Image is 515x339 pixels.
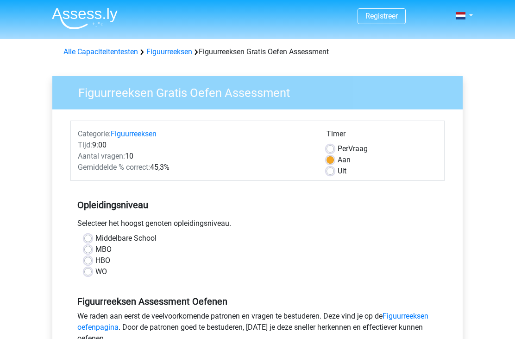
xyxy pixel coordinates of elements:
[78,152,125,160] span: Aantal vragen:
[338,143,368,154] label: Vraag
[71,162,320,173] div: 45,3%
[338,166,346,177] label: Uit
[365,12,398,20] a: Registreer
[67,82,456,100] h3: Figuurreeksen Gratis Oefen Assessment
[95,266,107,277] label: WO
[77,196,438,214] h5: Opleidingsniveau
[63,47,138,56] a: Alle Capaciteitentesten
[78,129,111,138] span: Categorie:
[78,163,150,172] span: Gemiddelde % correct:
[71,140,320,151] div: 9:00
[52,7,118,29] img: Assessly
[70,218,445,233] div: Selecteer het hoogst genoten opleidingsniveau.
[95,244,112,255] label: MBO
[338,154,351,166] label: Aan
[111,129,157,138] a: Figuurreeksen
[71,151,320,162] div: 10
[338,144,348,153] span: Per
[77,296,438,307] h5: Figuurreeksen Assessment Oefenen
[327,128,437,143] div: Timer
[60,46,455,58] div: Figuurreeksen Gratis Oefen Assessment
[95,233,157,244] label: Middelbare School
[146,47,192,56] a: Figuurreeksen
[78,141,92,149] span: Tijd:
[95,255,110,266] label: HBO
